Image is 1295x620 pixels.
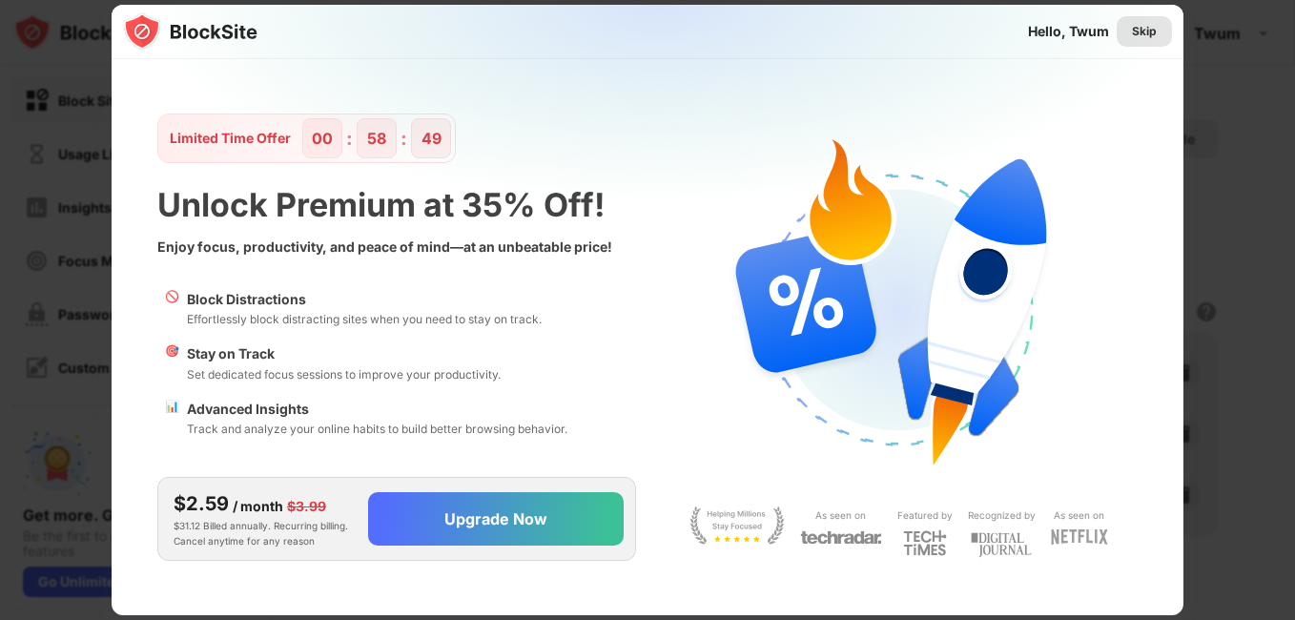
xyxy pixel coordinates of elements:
img: gradient.svg [123,5,1195,382]
div: Upgrade Now [444,509,547,528]
div: 📊 [165,399,179,439]
img: light-digital-journal.svg [971,529,1032,561]
div: Track and analyze your online habits to build better browsing behavior. [187,420,567,438]
img: light-stay-focus.svg [689,506,785,545]
img: light-techradar.svg [800,529,882,546]
div: Recognized by [968,506,1036,525]
div: $2.59 [174,489,229,518]
div: / month [233,496,283,517]
div: As seen on [1054,506,1104,525]
div: $31.12 Billed annually. Recurring billing. Cancel anytime for any reason [174,489,353,548]
img: light-techtimes.svg [903,529,947,556]
div: Advanced Insights [187,399,567,420]
img: light-netflix.svg [1051,529,1108,545]
div: As seen on [815,506,866,525]
div: Skip [1132,22,1157,41]
div: Featured by [897,506,953,525]
div: $3.99 [287,496,326,517]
